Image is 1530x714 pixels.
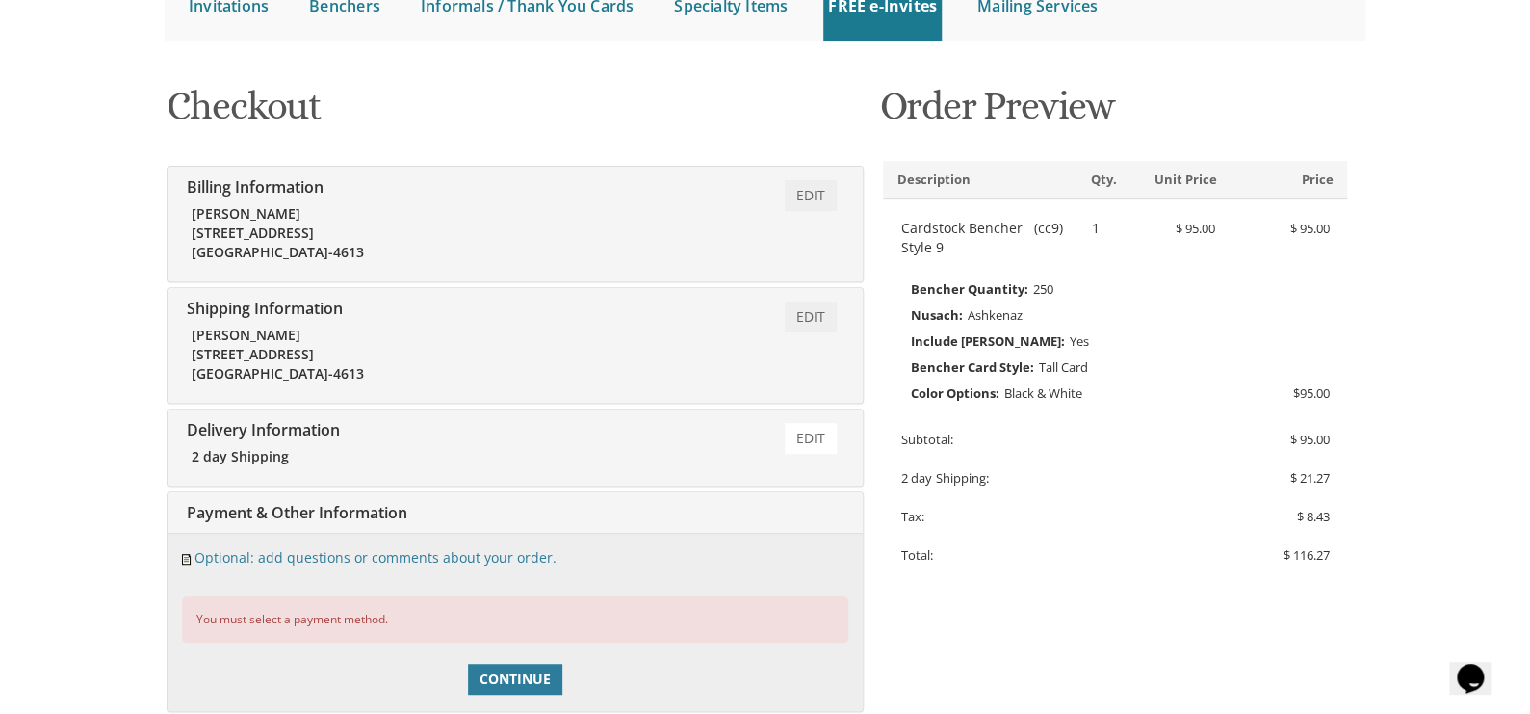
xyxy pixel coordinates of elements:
span: Shipping: [936,469,989,487]
span: Delivery Information [182,419,340,440]
span: $ 116.27 [1283,546,1329,564]
span: Nusach: [911,303,963,328]
h1: Order Preview [879,85,1351,142]
a: Optional: add questions or comments about your order. [194,548,557,567]
span: Include [PERSON_NAME]: [911,329,1065,354]
span: $ 95.00 [1176,220,1215,237]
span: $95.00 [1292,381,1329,406]
span: Color Options: [911,381,999,406]
span: (cc9) [1034,219,1063,257]
div: You must select a payment method. [182,596,848,642]
span: 250 [1033,280,1053,298]
div: [PERSON_NAME] [STREET_ADDRESS] [GEOGRAPHIC_DATA]-4613 [192,326,525,383]
div: 2 day Shipping [192,447,525,466]
span: Shipping Information [182,298,343,319]
span: $ 95.00 [1289,431,1329,448]
span: Tax: [901,508,924,525]
span: Subtotal: [901,431,953,448]
span: Cardstock Bencher Style 9 [901,219,1029,257]
span: Bencher Card Style: [911,355,1034,380]
span: Total: [901,546,933,564]
iframe: chat widget [1449,637,1511,695]
span: Black & White [1004,384,1082,402]
div: Unit Price [1115,171,1232,189]
span: Ashkenaz [968,306,1023,324]
a: Continue [468,664,562,695]
span: Yes [1070,332,1089,350]
span: Payment & Other Information [182,502,407,523]
span: Continue [480,670,551,689]
span: $ 21.27 [1289,469,1329,487]
a: Edit [785,180,837,211]
span: $ 8.43 [1296,508,1329,525]
div: Description [883,171,1076,189]
div: Qty. [1076,171,1115,189]
div: Price [1232,171,1348,189]
span: Tall Card [1039,358,1088,376]
span: 2 day [901,469,932,487]
div: 1 [1077,219,1116,238]
a: Edit [785,423,837,454]
span: $ 95.00 [1289,220,1329,237]
img: Edit [182,554,191,565]
span: Bencher Quantity: [911,277,1028,302]
span: Billing Information [182,176,324,198]
a: Edit [785,302,837,332]
div: [PERSON_NAME] [STREET_ADDRESS] [GEOGRAPHIC_DATA]-4613 [192,204,525,262]
h1: Checkout [167,85,864,142]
